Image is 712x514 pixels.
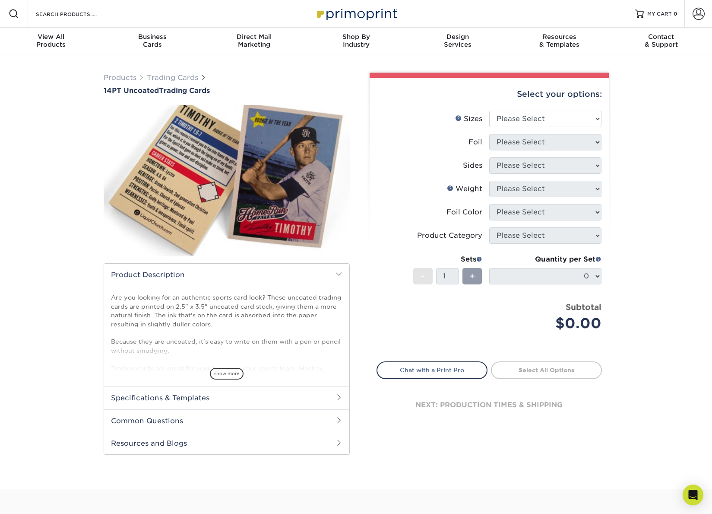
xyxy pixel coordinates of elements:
[407,28,509,55] a: DesignServices
[463,160,482,171] div: Sides
[407,33,509,48] div: Services
[104,386,349,409] h2: Specifications & Templates
[421,270,425,283] span: -
[35,9,119,19] input: SEARCH PRODUCTS.....
[610,28,712,55] a: Contact& Support
[104,73,136,82] a: Products
[647,10,672,18] span: MY CART
[413,254,482,265] div: Sets
[102,33,204,48] div: Cards
[610,33,712,41] span: Contact
[210,368,244,380] span: show more
[610,33,712,48] div: & Support
[468,137,482,147] div: Foil
[566,302,601,312] strong: Subtotal
[683,485,703,505] div: Open Intercom Messenger
[674,11,677,17] span: 0
[489,254,601,265] div: Quantity per Set
[104,96,350,266] img: 14PT Uncoated 01
[203,28,305,55] a: Direct MailMarketing
[417,230,482,241] div: Product Category
[203,33,305,48] div: Marketing
[313,4,399,23] img: Primoprint
[491,361,602,379] a: Select All Options
[102,33,204,41] span: Business
[203,33,305,41] span: Direct Mail
[377,361,487,379] a: Chat with a Print Pro
[509,33,611,48] div: & Templates
[407,33,509,41] span: Design
[104,264,349,286] h2: Product Description
[104,86,159,95] span: 14PT Uncoated
[509,33,611,41] span: Resources
[509,28,611,55] a: Resources& Templates
[104,86,350,95] h1: Trading Cards
[305,33,407,48] div: Industry
[104,409,349,432] h2: Common Questions
[111,293,342,390] p: Are you looking for an authentic sports card look? These uncoated trading cards are printed on 2....
[102,28,204,55] a: BusinessCards
[446,207,482,217] div: Foil Color
[469,270,475,283] span: +
[305,28,407,55] a: Shop ByIndustry
[447,184,482,194] div: Weight
[455,114,482,124] div: Sizes
[377,78,602,111] div: Select your options:
[305,33,407,41] span: Shop By
[104,86,350,95] a: 14PT UncoatedTrading Cards
[496,313,601,334] div: $0.00
[104,432,349,454] h2: Resources and Blogs
[147,73,198,82] a: Trading Cards
[377,379,602,431] div: next: production times & shipping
